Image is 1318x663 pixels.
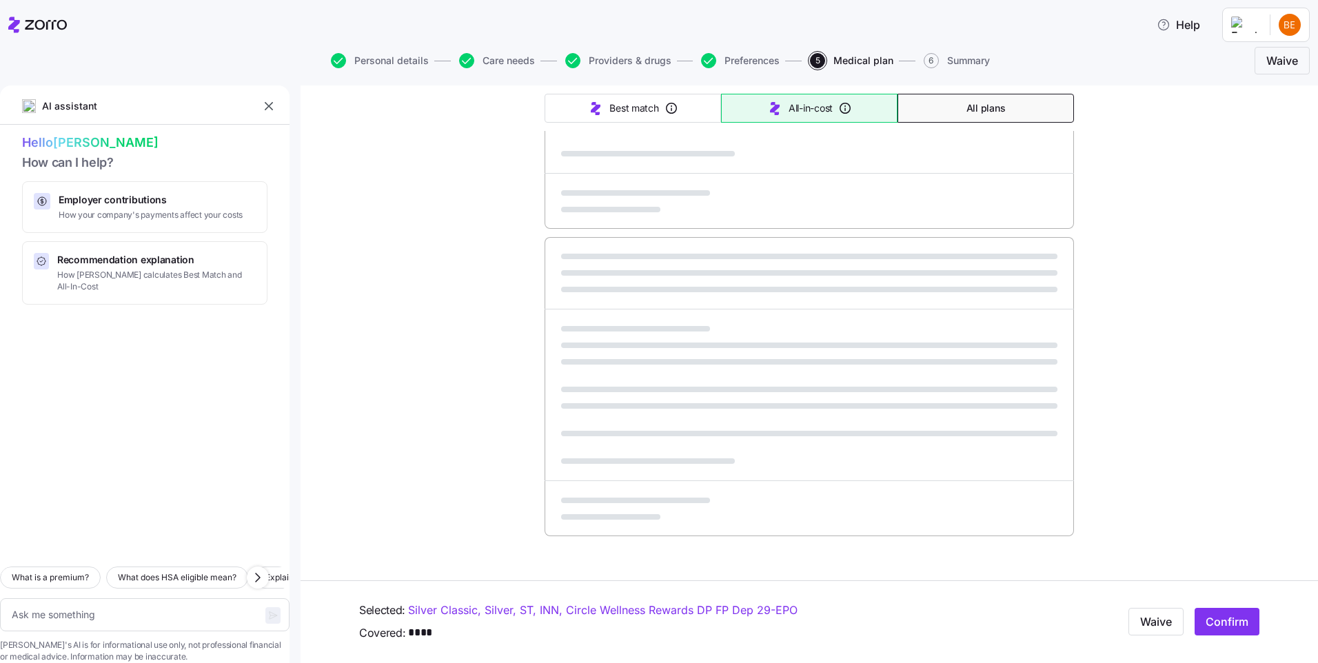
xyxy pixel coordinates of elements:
span: Waive [1140,614,1172,631]
a: Silver Classic, Silver, ST, INN, Circle Wellness Rewards DP FP Dep 29-EPO [408,602,798,620]
span: Employer contributions [59,193,243,207]
img: ai-icon.png [22,99,36,113]
button: Providers & drugs [565,53,671,68]
button: Preferences [701,53,780,68]
span: Selected: [359,602,405,620]
span: Personal details [354,56,429,65]
span: How [PERSON_NAME] calculates Best Match and All-In-Cost [57,269,256,293]
span: Help [1157,17,1200,33]
span: Summary [947,56,990,65]
span: All-in-cost [789,101,833,115]
span: Best match [609,101,658,115]
span: AI assistant [41,99,98,114]
span: What is a premium? [12,571,89,584]
span: Preferences [724,56,780,65]
a: Care needs [456,53,535,68]
span: How your company's payments affect your costs [59,210,243,221]
span: What does HSA eligible mean? [118,571,236,584]
span: Confirm [1206,614,1248,631]
a: 5Medical plan [807,53,893,68]
button: Help [1146,11,1211,39]
span: 5 [810,53,825,68]
button: Care needs [459,53,535,68]
span: 6 [924,53,939,68]
span: How can I help? [22,153,267,173]
span: Providers & drugs [589,56,671,65]
span: Covered: [359,625,405,642]
button: Waive [1255,47,1310,74]
img: Employer logo [1231,17,1259,33]
a: Personal details [328,53,429,68]
img: cb9c0c2300d1f3785f8da19967fdfebe [1279,14,1301,36]
span: Waive [1266,52,1298,69]
span: Medical plan [833,56,893,65]
button: Personal details [331,53,429,68]
button: 5Medical plan [810,53,893,68]
button: 6Summary [924,53,990,68]
span: Hello [PERSON_NAME] [22,133,267,153]
span: Recommendation explanation [57,253,256,267]
span: Care needs [483,56,535,65]
span: All plans [966,101,1005,115]
button: What does HSA eligible mean? [106,567,248,589]
button: Waive [1128,609,1184,636]
a: Preferences [698,53,780,68]
button: Confirm [1195,609,1259,636]
a: Providers & drugs [562,53,671,68]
